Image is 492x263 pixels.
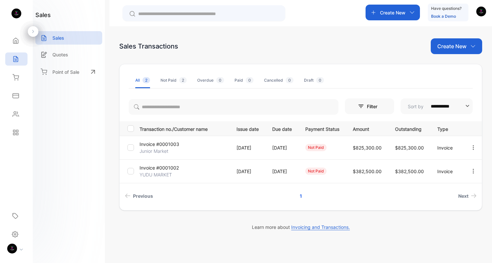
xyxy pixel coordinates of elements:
[395,145,424,151] span: $825,300.00
[161,77,187,83] div: Not Paid
[272,144,292,151] p: [DATE]
[133,192,153,199] span: Previous
[431,38,482,54] button: Create New
[35,65,102,79] a: Point of Sale
[52,51,68,58] p: Quotes
[119,224,482,231] p: Learn more about
[272,124,292,132] p: Due date
[395,124,424,132] p: Outstanding
[246,77,254,83] span: 0
[286,77,293,83] span: 0
[120,190,482,202] ul: Pagination
[272,168,292,175] p: [DATE]
[456,190,479,202] a: Next page
[237,168,259,175] p: [DATE]
[401,98,473,114] button: Sort by
[235,77,254,83] div: Paid
[431,5,462,12] p: Have questions?
[179,77,187,83] span: 2
[316,77,324,83] span: 0
[140,141,179,148] p: Invoice #0001003
[11,9,21,18] img: logo
[305,124,339,132] p: Payment Status
[52,69,79,75] p: Point of Sale
[35,48,102,61] a: Quotes
[140,171,172,178] p: YUDU MARKET
[395,169,424,174] span: $382,500.00
[304,77,324,83] div: Draft
[119,41,178,51] div: Sales Transactions
[408,103,424,110] p: Sort by
[437,124,457,132] p: Type
[431,14,456,19] a: Book a Demo
[140,124,228,132] p: Transaction no./Customer name
[353,124,382,132] p: Amount
[476,7,486,16] img: avatar
[197,77,224,83] div: Overdue
[122,190,156,202] a: Previous page
[264,77,293,83] div: Cancelled
[476,5,486,20] button: avatar
[140,164,179,171] p: Invoice #0001002
[458,192,468,199] span: Next
[135,77,150,83] div: All
[437,42,466,50] p: Create New
[292,190,310,202] a: Page 1 is your current page
[237,124,259,132] p: Issue date
[437,168,457,175] p: Invoice
[237,144,259,151] p: [DATE]
[366,5,420,20] button: Create New
[216,77,224,83] span: 0
[380,9,406,16] p: Create New
[35,10,51,19] h1: sales
[142,77,150,83] span: 2
[35,31,102,45] a: Sales
[464,235,492,263] iframe: LiveChat chat widget
[305,144,327,151] div: not paid
[7,244,17,253] img: profile
[140,148,169,154] p: Junior Market
[291,224,350,230] span: Invoicing and Transactions.
[353,145,382,151] span: $825,300.00
[353,169,382,174] span: $382,500.00
[305,168,327,175] div: not paid
[52,34,64,41] p: Sales
[437,144,457,151] p: Invoice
